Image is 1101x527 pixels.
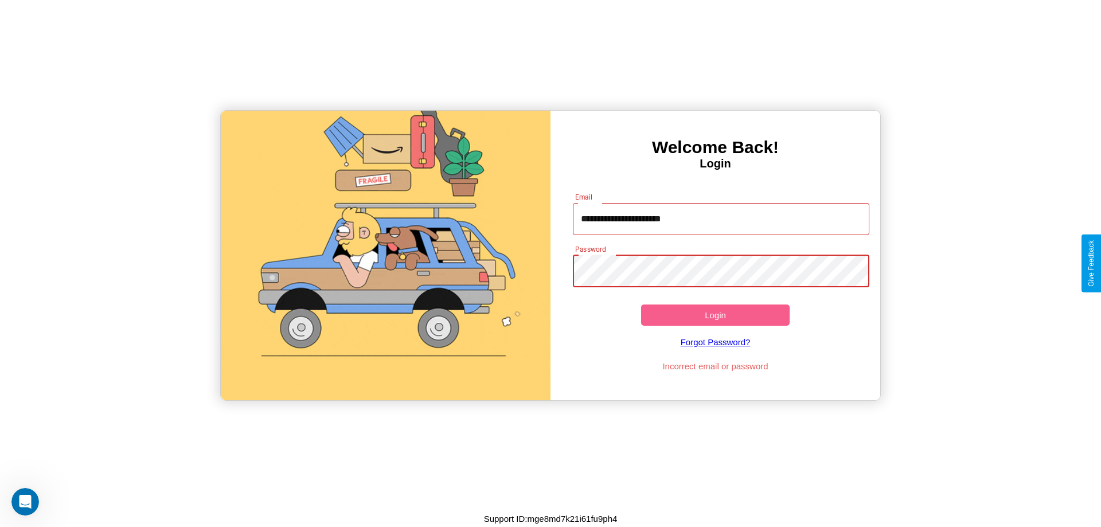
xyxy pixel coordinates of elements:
p: Support ID: mge8md7k21i61fu9ph4 [484,511,618,526]
iframe: Intercom live chat [11,488,39,516]
a: Forgot Password? [567,326,864,358]
label: Email [575,192,593,202]
button: Login [641,305,790,326]
p: Incorrect email or password [567,358,864,374]
h3: Welcome Back! [550,138,880,157]
h4: Login [550,157,880,170]
img: gif [221,111,550,400]
label: Password [575,244,606,254]
div: Give Feedback [1087,240,1095,287]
